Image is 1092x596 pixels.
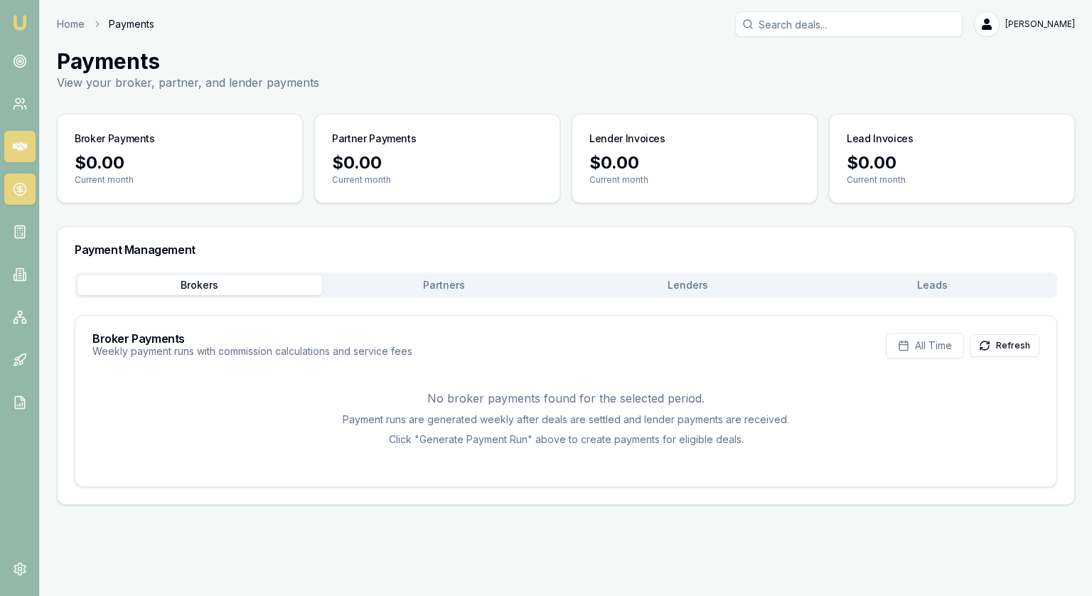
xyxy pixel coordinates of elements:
[57,17,85,31] a: Home
[57,48,319,74] h1: Payments
[332,151,542,174] div: $0.00
[847,151,1057,174] div: $0.00
[322,275,567,295] button: Partners
[589,151,800,174] div: $0.00
[75,132,155,146] h3: Broker Payments
[589,174,800,186] p: Current month
[75,244,1057,255] h3: Payment Management
[847,132,913,146] h3: Lead Invoices
[109,17,154,31] span: Payments
[886,333,964,358] button: All Time
[970,334,1039,357] button: Refresh
[75,151,285,174] div: $0.00
[1005,18,1075,30] span: [PERSON_NAME]
[57,74,319,91] p: View your broker, partner, and lender payments
[77,275,322,295] button: Brokers
[92,333,412,344] h3: Broker Payments
[11,14,28,31] img: emu-icon-u.png
[92,344,412,358] p: Weekly payment runs with commission calculations and service fees
[589,132,665,146] h3: Lender Invoices
[735,11,963,37] input: Search deals
[332,132,416,146] h3: Partner Payments
[847,174,1057,186] p: Current month
[75,174,285,186] p: Current month
[92,390,1039,407] p: No broker payments found for the selected period.
[57,17,154,31] nav: breadcrumb
[810,275,1055,295] button: Leads
[332,174,542,186] p: Current month
[566,275,810,295] button: Lenders
[92,432,1039,447] p: Click "Generate Payment Run" above to create payments for eligible deals.
[915,339,952,353] span: All Time
[92,413,1039,427] p: Payment runs are generated weekly after deals are settled and lender payments are received.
